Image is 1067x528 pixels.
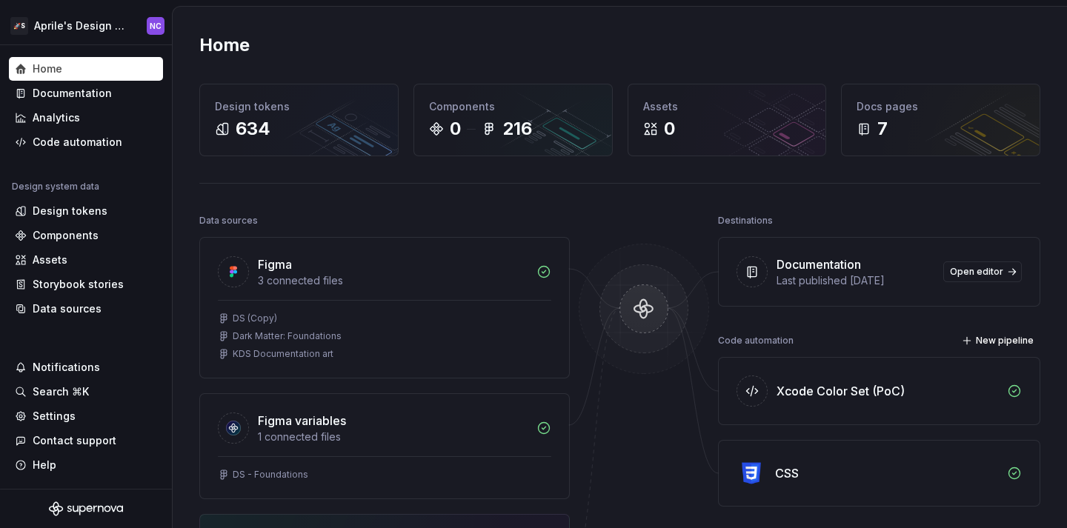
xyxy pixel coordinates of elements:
[10,17,28,35] div: 🚀S
[9,130,163,154] a: Code automation
[33,433,116,448] div: Contact support
[9,57,163,81] a: Home
[9,273,163,296] a: Storybook stories
[9,404,163,428] a: Settings
[33,61,62,76] div: Home
[33,204,107,218] div: Design tokens
[502,117,532,141] div: 216
[33,228,99,243] div: Components
[976,335,1034,347] span: New pipeline
[9,106,163,130] a: Analytics
[9,453,163,477] button: Help
[233,348,333,360] div: KDS Documentation art
[877,117,888,141] div: 7
[33,110,80,125] div: Analytics
[199,393,570,499] a: Figma variables1 connected filesDS - Foundations
[150,20,162,32] div: NC
[233,469,308,481] div: DS - Foundations
[841,84,1040,156] a: Docs pages7
[9,224,163,247] a: Components
[199,33,250,57] h2: Home
[718,330,794,351] div: Code automation
[49,501,123,516] svg: Supernova Logo
[775,464,799,482] div: CSS
[950,266,1003,278] span: Open editor
[34,19,129,33] div: Aprile's Design System
[9,380,163,404] button: Search ⌘K
[777,382,905,400] div: Xcode Color Set (PoC)
[777,255,861,273] div: Documentation
[628,84,827,156] a: Assets0
[718,210,773,231] div: Destinations
[33,253,67,267] div: Assets
[9,429,163,452] button: Contact support
[33,360,100,375] div: Notifications
[258,255,292,273] div: Figma
[33,86,112,101] div: Documentation
[643,99,811,114] div: Assets
[857,99,1025,114] div: Docs pages
[450,117,461,141] div: 0
[9,199,163,223] a: Design tokens
[233,330,342,342] div: Dark Matter: Foundations
[9,248,163,272] a: Assets
[33,277,124,292] div: Storybook stories
[33,301,102,316] div: Data sources
[258,412,346,430] div: Figma variables
[33,384,89,399] div: Search ⌘K
[3,10,169,41] button: 🚀SAprile's Design SystemNC
[258,430,528,444] div: 1 connected files
[33,135,122,150] div: Code automation
[777,273,934,288] div: Last published [DATE]
[9,297,163,321] a: Data sources
[33,458,56,472] div: Help
[199,237,570,378] a: Figma3 connected filesDS (Copy)Dark Matter: FoundationsKDS Documentation art
[33,409,76,424] div: Settings
[429,99,597,114] div: Components
[199,84,399,156] a: Design tokens634
[9,81,163,105] a: Documentation
[9,355,163,379] button: Notifications
[413,84,613,156] a: Components0216
[199,210,258,231] div: Data sources
[943,261,1022,282] a: Open editor
[12,181,99,193] div: Design system data
[957,330,1040,351] button: New pipeline
[215,99,383,114] div: Design tokens
[233,313,277,324] div: DS (Copy)
[236,117,270,141] div: 634
[258,273,528,288] div: 3 connected files
[664,117,675,141] div: 0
